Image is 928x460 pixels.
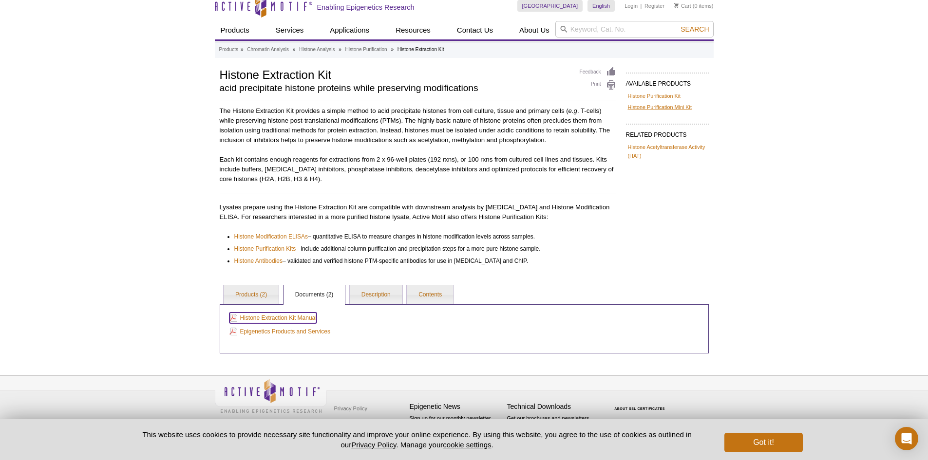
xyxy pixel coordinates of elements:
[299,45,335,54] a: Histone Analysis
[284,285,345,305] a: Documents (2)
[351,441,396,449] a: Privacy Policy
[220,84,570,92] h2: acid precipitate histone proteins while preserving modifications
[324,21,375,39] a: Applications
[678,25,712,34] button: Search
[580,80,616,91] a: Print
[391,47,394,52] li: »
[234,256,283,266] a: Histone Antibodies
[219,45,238,54] a: Products
[332,401,370,416] a: Privacy Policy
[626,124,709,141] h2: RELATED PRODUCTS
[215,21,255,39] a: Products
[234,244,296,254] a: Histone Purification Kits
[568,107,577,114] em: e.g
[224,285,279,305] a: Products (2)
[507,414,600,439] p: Get our brochures and newsletters, or request them by mail.
[234,232,308,241] a: Histone Modification ELISAs
[390,21,436,39] a: Resources
[443,441,491,449] button: cookie settings
[332,416,383,430] a: Terms & Conditions
[220,67,570,81] h1: Histone Extraction Kit
[350,285,402,305] a: Description
[410,414,502,447] p: Sign up for our monthly newsletter highlighting recent publications in the field of epigenetics.
[407,285,454,305] a: Contents
[410,403,502,411] h4: Epigenetic News
[229,313,317,323] a: Histone Extraction Kit Manual
[507,403,600,411] h4: Technical Downloads
[220,202,616,222] p: Lysates prepare using the Histone Extraction Kit are compatible with downstream analysis by [MEDI...
[234,232,607,241] li: – quantitative ELISA to measure changes in histone modification levels across samples.
[241,47,244,52] li: »
[625,2,638,9] a: Login
[126,429,709,450] p: This website uses cookies to provide necessary site functionality and improve your online experie...
[234,241,607,254] li: – include additional column purification and precipitation steps for a more pure histone sample.
[220,155,616,184] p: Each kit contains enough reagents for extractions from 2 x 96-well plates (192 rxns), or 100 rxns...
[628,92,681,100] a: Histone Purification Kit
[345,45,387,54] a: Histone Purification
[215,376,327,415] img: Active Motif,
[628,143,707,160] a: Histone Acetyltransferase Activity (HAT)
[628,103,692,111] a: Histone Purification Mini Kit
[674,3,679,8] img: Your Cart
[555,21,714,37] input: Keyword, Cat. No.
[293,47,296,52] li: »
[234,254,607,266] li: – validated and verified histone PTM-specific antibodies for use in [MEDICAL_DATA] and ChIP.
[220,106,616,145] p: The Histone Extraction Kit provides a simple method to acid precipitate histones from cell cultur...
[229,326,330,337] a: Epigenetics Products and Services
[644,2,664,9] a: Register
[724,433,802,452] button: Got it!
[605,393,678,414] table: Click to Verify - This site chose Symantec SSL for secure e-commerce and confidential communicati...
[580,67,616,77] a: Feedback
[339,47,341,52] li: »
[270,21,310,39] a: Services
[681,25,709,33] span: Search
[398,47,444,52] li: Histone Extraction Kit
[247,45,289,54] a: Chromatin Analysis
[674,2,691,9] a: Cart
[614,407,665,410] a: ABOUT SSL CERTIFICATES
[626,73,709,90] h2: AVAILABLE PRODUCTS
[895,427,918,450] div: Open Intercom Messenger
[513,21,555,39] a: About Us
[451,21,499,39] a: Contact Us
[317,3,415,12] h2: Enabling Epigenetics Research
